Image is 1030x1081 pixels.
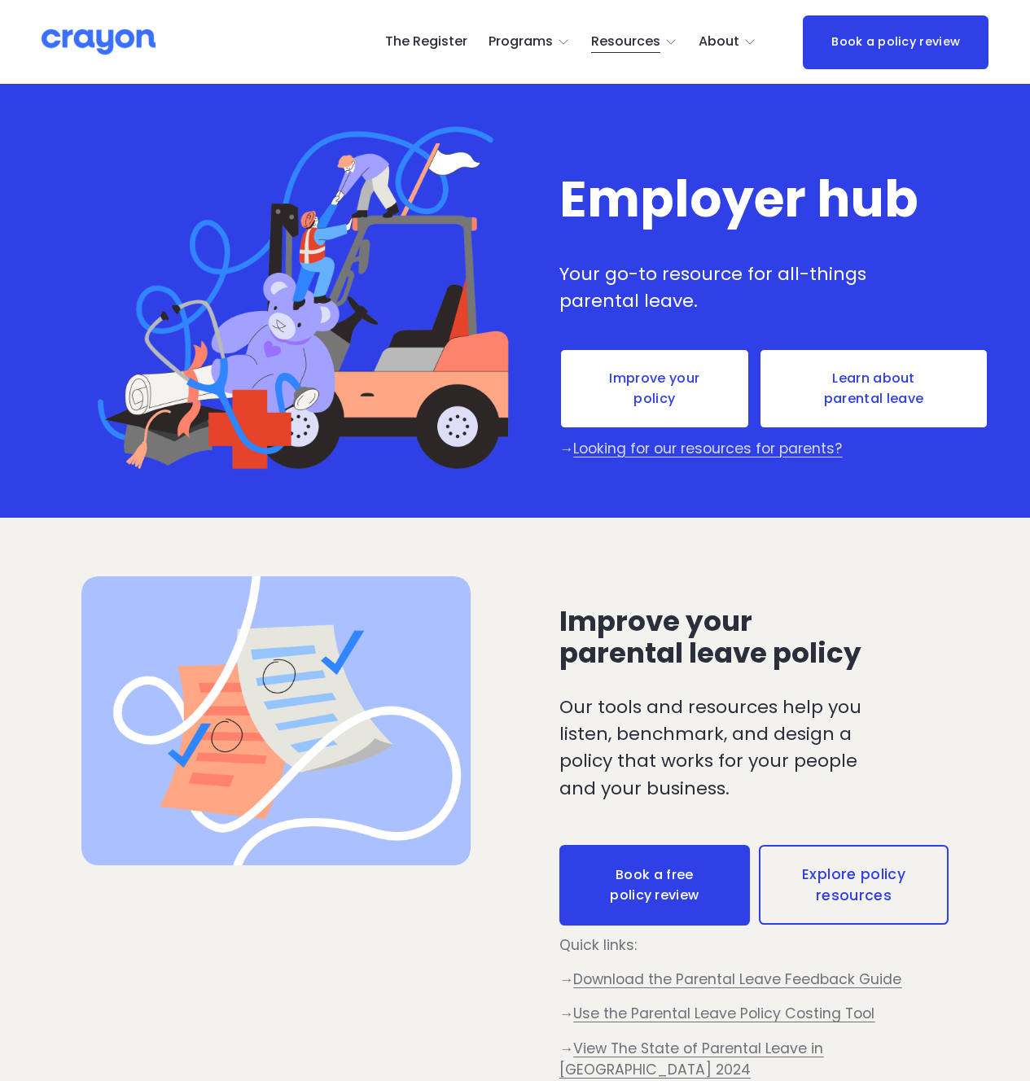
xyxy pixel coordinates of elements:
a: View The State of Parental Leave in [GEOGRAPHIC_DATA] 2024 [559,1039,824,1079]
a: The Register [385,29,467,55]
a: Explore policy resources [759,845,949,925]
span: Programs [489,30,553,54]
p: Our tools and resources help you listen, benchmark, and design a policy that works for your peopl... [559,694,870,801]
span: Improve your parental leave policy [559,602,861,672]
a: Book a policy review [803,15,988,69]
a: Use the Parental Leave Policy Costing Tool [573,1004,874,1023]
a: folder dropdown [591,29,678,55]
a: Book a free policy review [559,845,750,926]
a: Download the Parental Leave Feedback Guide [573,969,901,989]
span: About [699,30,739,54]
span: → [559,439,574,458]
span: → [559,969,574,989]
img: Crayon [42,28,156,56]
a: Looking for our resources for parents? [573,439,842,458]
h1: Employer hub [559,173,949,225]
a: folder dropdown [489,29,571,55]
a: Learn about parental leave [759,348,989,429]
span: → [559,1004,574,1023]
a: Improve your policy [559,348,750,429]
p: Your go-to resource for all-things parental leave. [559,260,949,314]
span: → [559,1039,574,1058]
span: Resources [591,30,660,54]
a: folder dropdown [699,29,757,55]
span: Quick links: [559,935,637,955]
